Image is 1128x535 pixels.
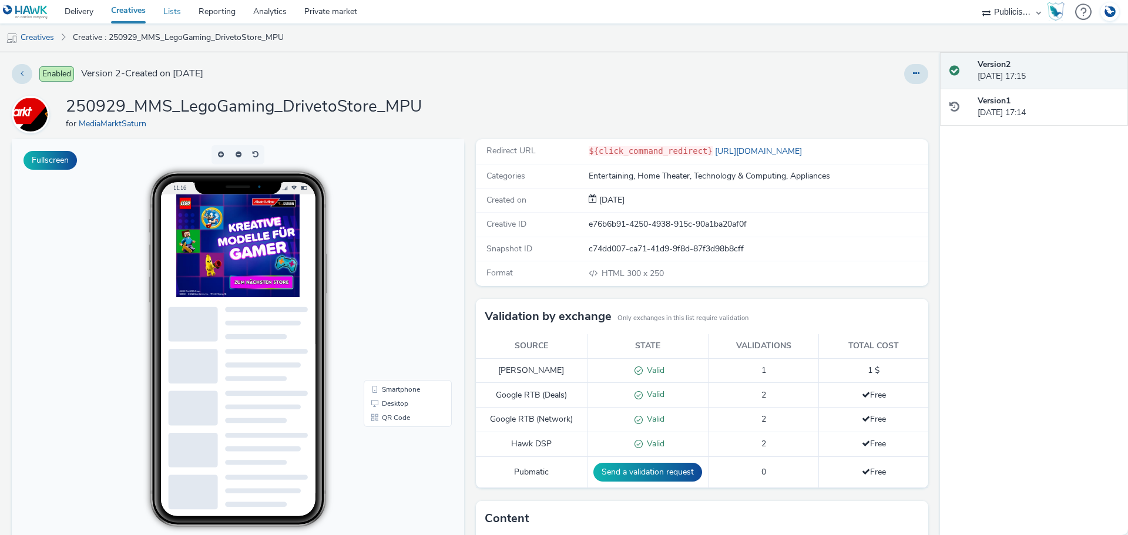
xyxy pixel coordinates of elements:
[66,96,422,118] h1: 250929_MMS_LegoGaming_DrivetoStore_MPU
[79,118,151,129] a: MediaMarktSaturn
[354,271,438,285] li: QR Code
[761,413,766,425] span: 2
[370,261,397,268] span: Desktop
[14,97,48,132] img: MediaMarktSaturn
[476,456,587,487] td: Pubmatic
[597,194,625,206] span: [DATE]
[589,146,713,156] code: ${click_command_redirect}
[370,275,398,282] span: QR Code
[761,389,766,401] span: 2
[862,438,886,449] span: Free
[600,268,664,279] span: 300 x 250
[761,438,766,449] span: 2
[486,267,513,278] span: Format
[486,170,525,181] span: Categories
[713,146,807,157] a: [URL][DOMAIN_NAME]
[12,109,54,120] a: MediaMarktSaturn
[476,334,587,358] th: Source
[587,334,708,358] th: State
[39,66,74,82] span: Enabled
[602,268,627,279] span: HTML
[486,218,526,230] span: Creative ID
[354,243,438,257] li: Smartphone
[476,358,587,383] td: [PERSON_NAME]
[476,432,587,457] td: Hawk DSP
[1101,2,1119,22] img: Account DE
[617,314,748,323] small: Only exchanges in this list require validation
[485,308,612,325] h3: Validation by exchange
[761,466,766,477] span: 0
[643,413,664,425] span: Valid
[1047,2,1065,21] img: Hawk Academy
[486,243,532,254] span: Snapshot ID
[589,170,927,182] div: Entertaining, Home Theater, Technology & Computing, Appliances
[370,247,408,254] span: Smartphone
[589,218,927,230] div: e76b6b91-4250-4938-915c-90a1ba20af0f
[67,23,290,52] a: Creative : 250929_MMS_LegoGaming_DrivetoStore_MPU
[862,389,886,401] span: Free
[978,95,1119,119] div: [DATE] 17:14
[978,95,1010,106] strong: Version 1
[486,145,536,156] span: Redirect URL
[476,408,587,432] td: Google RTB (Network)
[66,118,79,129] span: for
[643,365,664,376] span: Valid
[485,510,529,527] h3: Content
[761,365,766,376] span: 1
[81,67,203,80] span: Version 2 - Created on [DATE]
[589,243,927,255] div: c74dd007-ca71-41d9-9f8d-87f3d98b8cff
[593,463,702,482] button: Send a validation request
[486,194,526,206] span: Created on
[978,59,1119,83] div: [DATE] 17:15
[643,389,664,400] span: Valid
[862,413,886,425] span: Free
[708,334,819,358] th: Validations
[162,45,174,52] span: 11:16
[354,257,438,271] li: Desktop
[23,151,77,170] button: Fullscreen
[819,334,928,358] th: Total cost
[643,438,664,449] span: Valid
[1047,2,1069,21] a: Hawk Academy
[597,194,625,206] div: Creation 29 September 2025, 17:14
[476,383,587,408] td: Google RTB (Deals)
[3,5,48,19] img: undefined Logo
[862,466,886,477] span: Free
[978,59,1010,70] strong: Version 2
[868,365,879,376] span: 1 $
[6,32,18,44] img: mobile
